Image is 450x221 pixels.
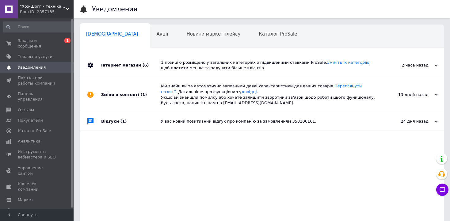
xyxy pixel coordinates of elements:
span: Панель управления [18,91,57,102]
a: Переглянути позиції [161,84,362,94]
span: Каталог ProSale [18,128,51,134]
span: Покупатели [18,118,43,123]
span: "Хоз-Шоп" - техніка для дому по оптовим цінам! [20,4,66,9]
span: (1) [120,119,127,124]
div: Інтернет магазин [101,54,161,77]
div: 24 дня назад [376,119,438,124]
span: Каталог ProSale [259,31,297,37]
span: (6) [142,63,149,67]
div: 2 часа назад [376,63,438,68]
div: 13 дней назад [376,92,438,97]
h1: Уведомления [92,6,137,13]
span: Показатели работы компании [18,75,57,86]
div: Ваш ID: 2857135 [20,9,74,15]
span: Кошелек компании [18,181,57,192]
div: У вас новий позитивний відгук про компанію за замовленням 353106161. [161,119,376,124]
button: Чат с покупателем [436,184,448,196]
span: Управление сайтом [18,165,57,176]
span: Уведомления [18,65,46,70]
span: [DEMOGRAPHIC_DATA] [86,31,138,37]
input: Поиск [3,21,76,32]
span: Инструменты вебмастера и SEO [18,149,57,160]
span: Отзывы [18,107,34,113]
span: (1) [140,92,147,97]
div: Ми знайшли та автоматично заповнили деякі характеристики для ваших товарів. . Детальніше про функ... [161,83,376,106]
div: Відгуки [101,112,161,131]
span: Новини маркетплейсу [186,31,240,37]
span: 1 [64,38,71,43]
span: Заказы и сообщения [18,38,57,49]
a: Змініть їх категорію [327,60,369,65]
span: Маркет [18,197,33,203]
span: Аналитика [18,139,40,144]
div: Зміни в контенті [101,77,161,112]
span: Акції [157,31,168,37]
span: Настройки [18,208,40,213]
span: Товары и услуги [18,54,52,59]
a: довідці [242,90,257,94]
div: 1 позицію розміщено у загальних категоріях з підвищеними ставками ProSale. , щоб платити менше та... [161,60,376,71]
